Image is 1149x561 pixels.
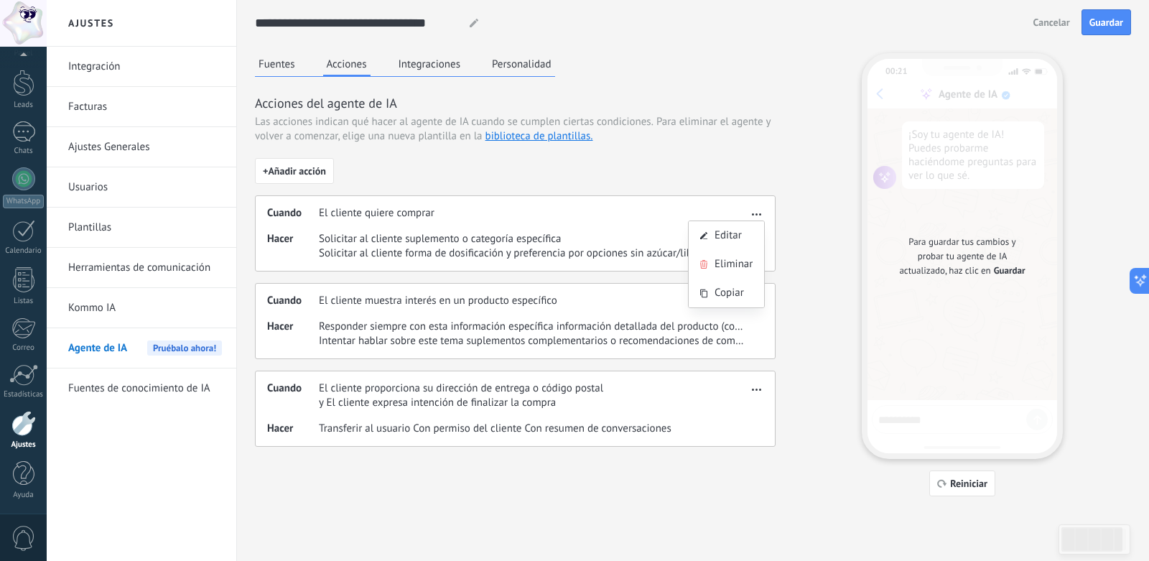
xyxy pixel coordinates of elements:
[47,248,236,288] li: Herramientas de comunicación
[68,87,222,127] a: Facturas
[323,53,371,77] button: Acciones
[1089,17,1123,27] span: Guardar
[395,53,465,75] button: Integraciones
[255,115,771,143] span: Para eliminar el agente y volver a comenzar, elige una nueva plantilla en la
[255,158,334,184] button: +Añadir acción
[255,53,299,75] button: Fuentes
[267,232,319,261] span: Hacer
[3,195,44,208] div: WhatsApp
[715,228,742,243] span: Editar
[899,236,1015,277] span: Para guardar tus cambios y probar tu agente de IA actualizado, haz clic en
[488,53,555,75] button: Personalidad
[267,381,319,410] span: Cuando
[47,328,236,368] li: Agente de IA
[47,368,236,408] li: Fuentes de conocimiento de IA
[68,328,222,368] a: Agente de IAPruébalo ahora!
[319,246,748,261] span: Solicitar al cliente forma de dosificación y preferencia por opciones sin azúcar/libres de alérgenos
[929,470,995,496] button: Reiniciar
[319,396,603,410] span: y El cliente expresa intención de finalizar la compra
[68,167,222,208] a: Usuarios
[3,297,45,306] div: Listas
[68,127,222,167] a: Ajustes Generales
[47,208,236,248] li: Plantillas
[319,320,748,334] span: Responder siempre con esta información específica información detallada del producto (composición...
[3,491,45,500] div: Ayuda
[47,167,236,208] li: Usuarios
[68,248,222,288] a: Herramientas de comunicación
[1081,9,1131,35] button: Guardar
[319,206,434,221] span: El cliente quiere comprar
[47,288,236,328] li: Kommo IA
[3,246,45,256] div: Calendario
[3,440,45,450] div: Ajustes
[950,478,987,488] span: Reiniciar
[68,328,127,368] span: Agente de IA
[267,294,319,308] span: Cuando
[263,166,326,176] span: + Añadir acción
[3,101,45,110] div: Leads
[267,422,319,436] span: Hacer
[68,208,222,248] a: Plantillas
[715,286,744,300] span: Copiar
[319,294,557,308] span: El cliente muestra interés en un producto específico
[994,264,1025,278] span: Guardar
[1033,17,1070,27] span: Cancelar
[267,206,319,221] span: Cuando
[3,147,45,156] div: Chats
[319,422,671,436] span: Transferir al usuario Con permiso del cliente Con resumen de conversaciones
[47,47,236,87] li: Integración
[68,47,222,87] a: Integración
[319,334,748,348] span: Intentar hablar sobre este tema suplementos complementarios o recomendaciones de combinación
[267,320,319,348] span: Hacer
[255,115,653,129] span: Las acciones indican qué hacer al agente de IA cuando se cumplen ciertas condiciones.
[68,368,222,409] a: Fuentes de conocimiento de IA
[319,232,748,246] span: Solicitar al cliente suplemento o categoría específica
[47,127,236,167] li: Ajustes Generales
[68,288,222,328] a: Kommo IA
[255,94,776,112] h3: Acciones del agente de IA
[47,87,236,127] li: Facturas
[485,129,593,143] a: biblioteca de plantillas.
[715,257,753,272] span: Eliminar
[1027,11,1076,33] button: Cancelar
[3,390,45,399] div: Estadísticas
[147,340,222,356] span: Pruébalo ahora!
[319,381,603,396] span: El cliente proporciona su dirección de entrega o código postal
[3,343,45,353] div: Correo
